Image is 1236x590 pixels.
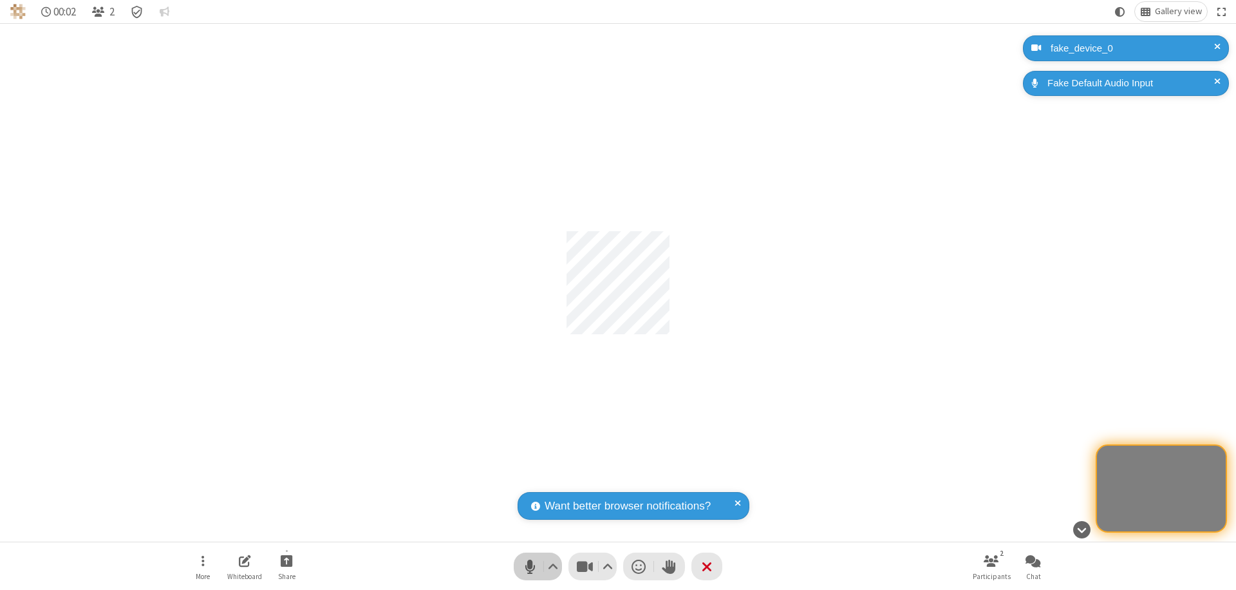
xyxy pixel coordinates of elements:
button: Conversation [154,2,174,21]
div: fake_device_0 [1046,41,1219,56]
button: Audio settings [545,553,562,580]
span: Share [278,573,295,580]
button: Leave meeting [691,553,722,580]
span: More [196,573,210,580]
button: Video setting [599,553,617,580]
div: Timer [36,2,82,21]
img: QA Selenium DO NOT DELETE OR CHANGE [10,4,26,19]
span: 2 [109,6,115,18]
button: Open shared whiteboard [225,548,264,585]
button: Open chat [1014,548,1053,585]
button: Change layout [1135,2,1207,21]
div: 2 [997,547,1007,559]
button: Open menu [183,548,222,585]
button: Mute (⌘+Shift+A) [514,553,562,580]
span: Chat [1026,573,1041,580]
span: 00:02 [53,6,76,18]
button: Stop video (⌘+Shift+V) [568,553,617,580]
span: Whiteboard [227,573,262,580]
button: Raise hand [654,553,685,580]
button: Open participant list [86,2,120,21]
button: Using system theme [1110,2,1130,21]
span: Participants [973,573,1011,580]
button: Open participant list [972,548,1011,585]
button: Fullscreen [1212,2,1231,21]
button: Start sharing [267,548,306,585]
span: Want better browser notifications? [545,498,711,515]
div: Fake Default Audio Input [1043,76,1219,91]
div: Meeting details Encryption enabled [125,2,149,21]
button: Send a reaction [623,553,654,580]
span: Gallery view [1155,6,1202,17]
button: Hide [1068,514,1095,545]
